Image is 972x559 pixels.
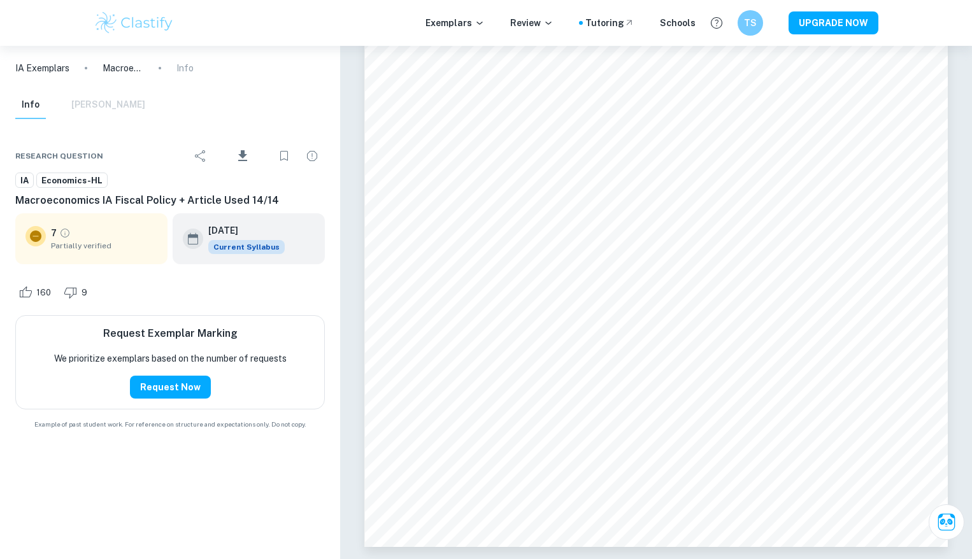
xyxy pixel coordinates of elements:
[743,16,758,30] h6: TS
[94,10,175,36] img: Clastify logo
[15,61,69,75] a: IA Exemplars
[208,223,275,237] h6: [DATE]
[271,143,297,169] div: Bookmark
[130,376,211,399] button: Request Now
[16,174,33,187] span: IA
[188,143,213,169] div: Share
[36,173,108,188] a: Economics-HL
[61,282,94,302] div: Dislike
[425,16,485,30] p: Exemplars
[29,287,58,299] span: 160
[789,11,878,34] button: UPGRADE NOW
[176,61,194,75] p: Info
[103,326,238,341] h6: Request Exemplar Marking
[216,139,269,173] div: Download
[660,16,696,30] a: Schools
[54,351,287,365] p: We prioritize exemplars based on the number of requests
[585,16,634,30] a: Tutoring
[59,227,71,239] a: Grade partially verified
[208,240,285,254] div: This exemplar is based on the current syllabus. Feel free to refer to it for inspiration/ideas wh...
[103,61,143,75] p: Macroeconomics IA Fiscal Policy + Article Used 14/14
[208,240,285,254] span: Current Syllabus
[15,420,325,429] span: Example of past student work. For reference on structure and expectations only. Do not copy.
[15,282,58,302] div: Like
[37,174,107,187] span: Economics-HL
[15,193,325,208] h6: Macroeconomics IA Fiscal Policy + Article Used 14/14
[510,16,554,30] p: Review
[929,504,964,540] button: Ask Clai
[706,12,727,34] button: Help and Feedback
[51,240,157,251] span: Partially verified
[299,143,325,169] div: Report issue
[738,10,763,36] button: TS
[51,226,57,240] p: 7
[15,91,46,119] button: Info
[15,173,34,188] a: IA
[75,287,94,299] span: 9
[15,150,103,162] span: Research question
